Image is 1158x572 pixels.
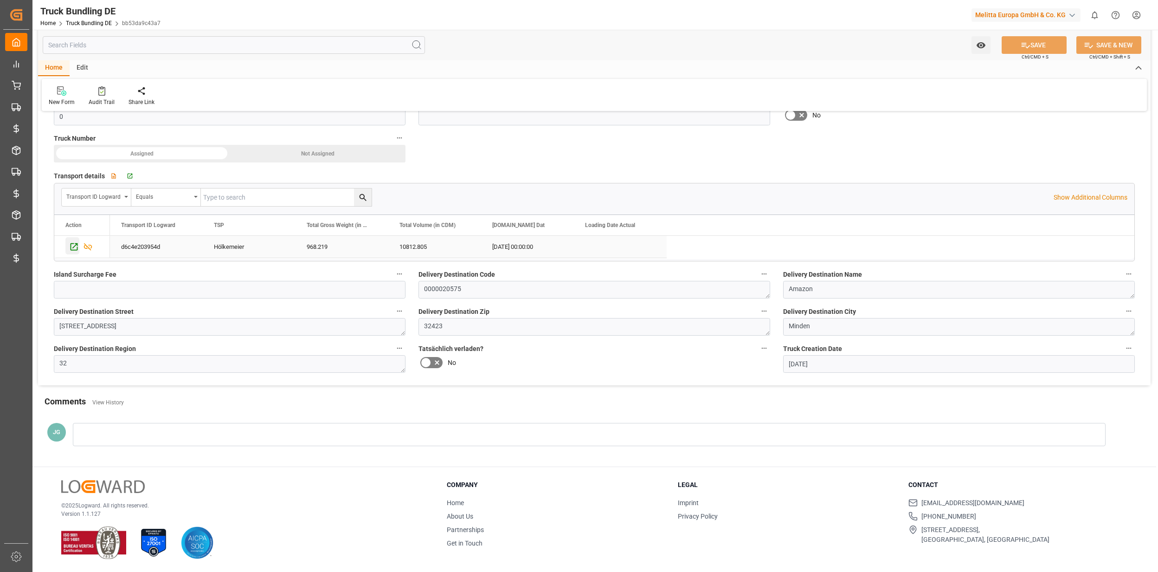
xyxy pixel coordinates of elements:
p: © 2025 Logward. All rights reserved. [61,501,424,510]
span: Truck Number [54,134,96,143]
div: Not Assigned [230,145,405,162]
div: 968.219 [296,236,388,258]
div: Home [38,60,70,76]
span: Ctrl/CMD + Shift + S [1089,53,1130,60]
div: Truck Bundling DE [40,4,161,18]
button: open menu [131,188,201,206]
p: Version 1.1.127 [61,510,424,518]
a: View History [92,399,124,406]
span: Truck Creation Date [783,344,842,354]
div: Action [65,222,82,228]
button: Help Center [1105,5,1126,26]
button: search button [354,188,372,206]
div: New Form [49,98,75,106]
span: No [448,358,456,368]
div: Assigned [54,145,230,162]
button: open menu [62,188,131,206]
button: Melitta Europa GmbH & Co. KG [971,6,1084,24]
h3: Legal [678,480,897,490]
div: Press SPACE to select this row. [110,236,667,258]
img: ISO 9001 & ISO 14001 Certification [61,526,126,559]
button: SAVE [1002,36,1067,54]
input: DD.MM.YYYY [783,355,1135,373]
span: Delivery Destination Name [783,270,862,279]
button: Island Surcharge Fee [393,268,405,280]
span: Transport ID Logward [121,222,175,228]
div: 10812.805 [388,236,481,258]
img: Logward Logo [61,480,145,494]
div: Press SPACE to select this row. [54,236,110,258]
div: Audit Trail [89,98,115,106]
a: Privacy Policy [678,513,718,520]
span: No [812,110,821,120]
button: Delivery Destination Name [1123,268,1135,280]
div: Edit [70,60,95,76]
span: [EMAIL_ADDRESS][DOMAIN_NAME] [921,498,1024,508]
button: open menu [971,36,991,54]
span: Delivery Destination Code [418,270,495,279]
span: Loading Date Actual [585,222,635,228]
textarea: 0000020575 [418,281,770,299]
button: Truck Creation Date [1123,342,1135,354]
input: Search Fields [43,36,425,54]
textarea: 32423 [418,318,770,336]
button: show 0 new notifications [1084,5,1105,26]
textarea: Amazon [783,281,1135,299]
textarea: 32 [54,355,405,373]
a: Home [40,20,56,26]
div: Transport ID Logward [66,190,121,201]
a: Partnerships [447,526,484,533]
div: d6c4e203954d [110,236,203,258]
button: Delivery Destination City [1123,305,1135,317]
span: Delivery Destination Street [54,307,134,317]
span: [DOMAIN_NAME] Dat [492,222,545,228]
span: Total Gross Weight (in KG) [307,222,369,228]
img: AICPA SOC [181,526,213,559]
button: Delivery Destination Code [758,268,770,280]
div: [DATE] 00:00:00 [481,236,574,258]
a: Home [447,499,464,507]
button: SAVE & NEW [1076,36,1141,54]
div: Equals [136,190,191,201]
p: Show Additional Columns [1054,193,1127,202]
h3: Contact [908,480,1127,490]
span: Delivery Destination Zip [418,307,489,317]
input: Type to search [201,188,372,206]
a: Imprint [678,499,699,507]
button: Delivery Destination Zip [758,305,770,317]
textarea: Minden [783,318,1135,336]
button: Truck Number [393,132,405,144]
button: Delivery Destination Street [393,305,405,317]
a: About Us [447,513,473,520]
img: ISO 27001 Certification [137,526,170,559]
a: Truck Bundling DE [66,20,112,26]
div: Share Link [129,98,154,106]
span: Total Volume (in CDM) [399,222,456,228]
button: Delivery Destination Region [393,342,405,354]
h2: Comments [45,395,86,408]
span: [STREET_ADDRESS], [GEOGRAPHIC_DATA], [GEOGRAPHIC_DATA] [921,525,1049,545]
span: Tatsächlich verladen? [418,344,483,354]
span: TSP [214,222,224,228]
span: Ctrl/CMD + S [1022,53,1049,60]
span: Delivery Destination City [783,307,856,317]
span: [PHONE_NUMBER] [921,512,976,521]
a: Get in Touch [447,539,482,547]
span: Transport details [54,171,105,181]
textarea: [STREET_ADDRESS] [54,318,405,336]
span: Island Surcharge Fee [54,270,116,279]
span: JG [53,429,60,435]
div: Melitta Europa GmbH & Co. KG [971,8,1081,22]
div: Hölkemeier [203,236,296,258]
span: Delivery Destination Region [54,344,136,354]
h3: Company [447,480,666,490]
button: Tatsächlich verladen? [758,342,770,354]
